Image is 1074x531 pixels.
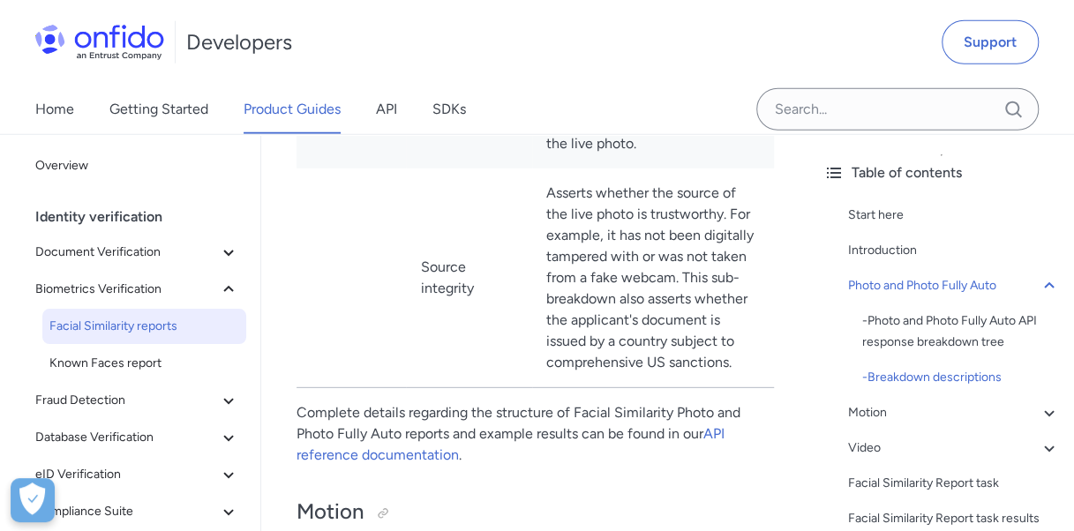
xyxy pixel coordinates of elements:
[35,464,218,485] span: eID Verification
[28,457,246,492] button: eID Verification
[756,88,1039,131] input: Onfido search input field
[848,402,1060,423] a: Motion
[848,240,1060,261] a: Introduction
[862,310,1060,353] div: - Photo and Photo Fully Auto API response breakdown tree
[823,162,1060,183] div: Table of contents
[942,20,1039,64] a: Support
[28,235,246,270] button: Document Verification
[297,497,774,527] h2: Motion
[28,494,246,529] button: Compliance Suite
[35,25,164,60] img: Onfido Logo
[42,346,246,381] a: Known Faces report
[406,168,531,388] td: Source integrity
[848,275,1060,296] a: Photo and Photo Fully Auto
[11,478,55,522] button: Open Preferences
[35,501,218,522] span: Compliance Suite
[862,367,1060,388] div: - Breakdown descriptions
[28,148,246,183] a: Overview
[28,272,246,307] button: Biometrics Verification
[28,383,246,418] button: Fraud Detection
[532,168,774,388] td: Asserts whether the source of the live photo is trustworthy. For example, it has not been digital...
[432,85,466,134] a: SDKs
[376,85,397,134] a: API
[848,205,1060,226] a: Start here
[35,390,218,411] span: Fraud Detection
[35,242,218,263] span: Document Verification
[848,473,1060,494] a: Facial Similarity Report task
[35,199,253,235] div: Identity verification
[49,316,239,337] span: Facial Similarity reports
[186,28,292,56] h1: Developers
[28,420,246,455] button: Database Verification
[848,438,1060,459] a: Video
[11,478,55,522] div: Cookie Preferences
[862,310,1060,353] a: -Photo and Photo Fully Auto API response breakdown tree
[848,508,1060,529] a: Facial Similarity Report task results
[49,353,239,374] span: Known Faces report
[35,155,239,176] span: Overview
[42,309,246,344] a: Facial Similarity reports
[35,427,218,448] span: Database Verification
[109,85,208,134] a: Getting Started
[35,85,74,134] a: Home
[297,402,774,466] p: Complete details regarding the structure of Facial Similarity Photo and Photo Fully Auto reports ...
[244,85,341,134] a: Product Guides
[862,367,1060,388] a: -Breakdown descriptions
[35,279,218,300] span: Biometrics Verification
